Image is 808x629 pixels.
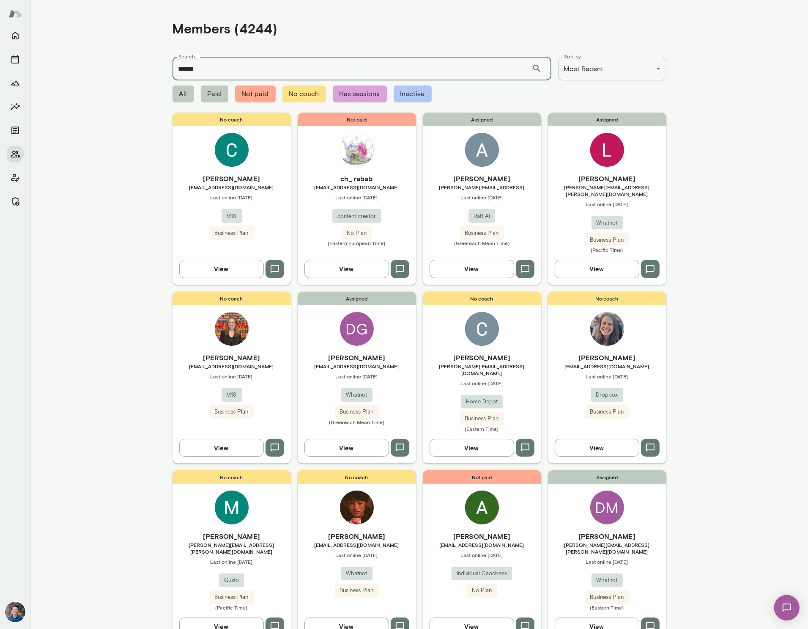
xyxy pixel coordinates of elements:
[467,586,497,595] span: No Plan
[564,53,581,60] label: Sort by
[173,174,291,184] h6: [PERSON_NAME]
[173,292,291,305] span: No coach
[210,593,254,601] span: Business Plan
[304,260,389,278] button: View
[173,363,291,370] span: [EMAIL_ADDRESS][DOMAIN_NAME]
[548,292,666,305] span: No coach
[282,86,326,102] span: No coach
[423,292,541,305] span: No coach
[590,312,624,346] img: Mila Richman
[423,425,541,432] span: (Eastern Time)
[7,98,24,115] button: Insights
[7,169,24,186] button: Client app
[341,569,373,578] span: Whatnot
[548,541,666,555] span: [PERSON_NAME][EMAIL_ADDRESS][PERSON_NAME][DOMAIN_NAME]
[298,552,416,558] span: Last online [DATE]
[423,380,541,386] span: Last online [DATE]
[215,491,249,524] img: Michelle Nguyen
[548,113,666,126] span: Assigned
[173,184,291,190] span: [EMAIL_ADDRESS][DOMAIN_NAME]
[423,194,541,201] span: Last online [DATE]
[423,174,541,184] h6: [PERSON_NAME]
[179,260,264,278] button: View
[460,414,504,423] span: Business Plan
[592,219,623,227] span: Whatnot
[340,133,374,167] img: ch_ rabab
[548,470,666,484] span: Assigned
[590,491,624,524] div: DM
[173,531,291,541] h6: [PERSON_NAME]
[7,51,24,68] button: Sessions
[555,260,639,278] button: View
[423,470,541,484] span: Not paid
[298,363,416,370] span: [EMAIL_ADDRESS][DOMAIN_NAME]
[222,391,242,399] span: M13
[173,86,194,102] span: All
[430,260,514,278] button: View
[340,491,374,524] img: Koichiro Narita
[460,229,504,237] span: Business Plan
[298,113,416,126] span: Not paid
[423,531,541,541] h6: [PERSON_NAME]
[178,53,198,60] label: Search...
[592,576,623,585] span: Whatnot
[465,133,499,167] img: Akarsh Khatagalli
[430,439,514,457] button: View
[7,27,24,44] button: Home
[235,86,276,102] span: Not paid
[548,604,666,611] span: (Eastern Time)
[423,363,541,376] span: [PERSON_NAME][EMAIL_ADDRESS][DOMAIN_NAME]
[173,604,291,611] span: (Pacific Time)
[548,558,666,565] span: Last online [DATE]
[394,86,432,102] span: Inactive
[591,391,623,399] span: Dropbox
[298,240,416,246] span: (Eastern European Time)
[298,292,416,305] span: Assigned
[468,212,495,221] span: Raft AI
[585,593,629,601] span: Business Plan
[8,6,22,22] img: Mento
[5,602,25,622] img: Alex Yu
[304,439,389,457] button: View
[298,174,416,184] h6: ch_ rabab
[548,201,666,207] span: Last online [DATE]
[340,312,374,346] div: DG
[423,552,541,558] span: Last online [DATE]
[548,531,666,541] h6: [PERSON_NAME]
[210,408,254,416] span: Business Plan
[219,576,244,585] span: Gusto
[210,229,254,237] span: Business Plan
[548,353,666,363] h6: [PERSON_NAME]
[558,57,666,80] div: Most Recent
[465,491,499,524] img: Analia Amante
[7,193,24,210] button: Manage
[298,541,416,548] span: [EMAIL_ADDRESS][DOMAIN_NAME]
[333,86,387,102] span: Has sessions
[548,363,666,370] span: [EMAIL_ADDRESS][DOMAIN_NAME]
[173,470,291,484] span: No coach
[298,184,416,190] span: [EMAIL_ADDRESS][DOMAIN_NAME]
[548,246,666,253] span: (Pacific Time)
[590,133,624,167] img: Logan Bestwick
[423,240,541,246] span: (Greenwich Mean Time)
[423,113,541,126] span: Assigned
[548,184,666,197] span: [PERSON_NAME][EMAIL_ADDRESS][PERSON_NAME][DOMAIN_NAME]
[555,439,639,457] button: View
[7,146,24,163] button: Members
[335,586,379,595] span: Business Plan
[423,541,541,548] span: [EMAIL_ADDRESS][DOMAIN_NAME]
[465,312,499,346] img: Cecil Payne
[298,373,416,380] span: Last online [DATE]
[452,569,512,578] span: Individual Caochees
[179,439,264,457] button: View
[585,236,629,244] span: Business Plan
[7,122,24,139] button: Documents
[423,184,541,190] span: [PERSON_NAME][EMAIL_ADDRESS]
[298,531,416,541] h6: [PERSON_NAME]
[332,212,381,221] span: content creator
[298,194,416,201] span: Last online [DATE]
[7,74,24,91] button: Growth Plan
[548,373,666,380] span: Last online [DATE]
[173,113,291,126] span: No coach
[173,541,291,555] span: [PERSON_NAME][EMAIL_ADDRESS][PERSON_NAME][DOMAIN_NAME]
